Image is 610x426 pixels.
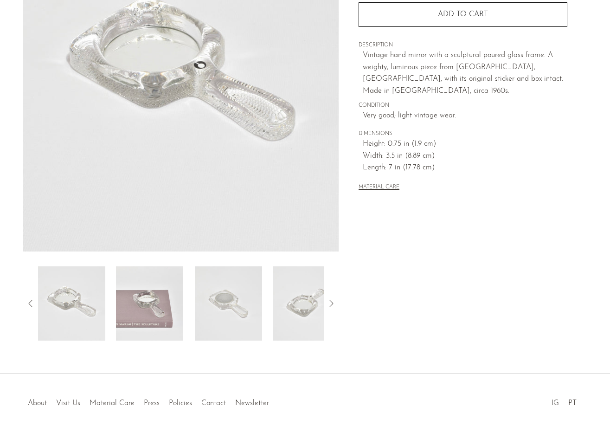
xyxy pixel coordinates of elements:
img: Glass Hand Mirror [38,266,105,341]
span: Width: 3.5 in (8.89 cm) [363,150,567,162]
a: About [28,400,47,407]
span: Length: 7 in (17.78 cm) [363,162,567,174]
p: Vintage hand mirror with a sculptural poured glass frame. A weighty, luminous piece from [GEOGRAP... [363,50,567,97]
span: CONDITION [359,102,567,110]
span: Add to cart [438,11,488,18]
a: IG [552,400,559,407]
img: Glass Hand Mirror [273,266,340,341]
a: Visit Us [56,400,80,407]
ul: Social Medias [547,392,581,410]
ul: Quick links [23,392,274,410]
button: MATERIAL CARE [359,184,399,191]
img: Glass Hand Mirror [116,266,183,341]
a: Contact [201,400,226,407]
span: DESCRIPTION [359,41,567,50]
a: PT [568,400,577,407]
span: Very good; light vintage wear. [363,110,567,122]
span: DIMENSIONS [359,130,567,138]
img: Glass Hand Mirror [195,266,262,341]
a: Policies [169,400,192,407]
a: Press [144,400,160,407]
a: Material Care [90,400,135,407]
button: Add to cart [359,2,567,26]
span: Height: 0.75 in (1.9 cm) [363,138,567,150]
